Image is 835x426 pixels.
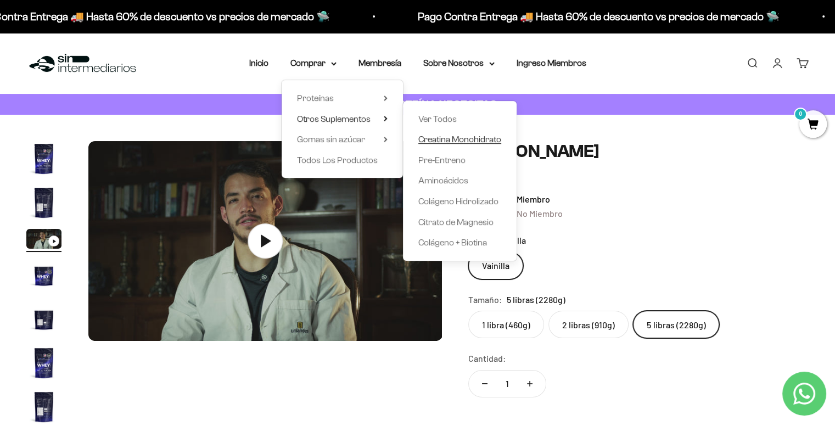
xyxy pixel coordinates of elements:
span: Ver Todos [418,114,457,124]
span: Proteínas [297,93,334,103]
img: Proteína Whey - Vainilla [26,141,61,176]
button: Reducir cantidad [469,371,501,397]
img: Proteína Whey - Vainilla [26,301,61,337]
summary: Sobre Nosotros [423,56,495,70]
span: Todos Los Productos [297,155,378,165]
a: Citrato de Magnesio [418,215,501,229]
img: Proteína Whey - Vainilla [26,185,61,220]
mark: 0 [794,108,807,121]
legend: Tamaño: [468,293,502,307]
a: 4.74.7 de 5.0 estrellas [468,171,809,183]
span: Colágeno + Biotina [418,238,487,247]
a: Ingreso Miembros [517,58,586,68]
span: No Miembro [517,208,563,218]
button: Ir al artículo 2 [26,185,61,223]
span: Citrato de Magnesio [418,217,494,227]
summary: Otros Suplementos [297,112,388,126]
a: Inicio [249,58,268,68]
a: Pre-Entreno [418,153,501,167]
summary: Comprar [290,56,337,70]
span: Gomas sin azúcar [297,134,365,144]
a: Membresía [358,58,401,68]
button: Ir al artículo 6 [26,345,61,384]
span: Otros Suplementos [297,114,371,124]
summary: Gomas sin azúcar [297,132,388,147]
img: Proteína Whey - Vainilla [26,389,61,424]
span: Aminoácidos [418,176,468,185]
a: Colágeno + Biotina [418,236,501,250]
span: Pre-Entreno [418,155,466,165]
a: Aminoácidos [418,173,501,188]
span: 5 libras (2280g) [507,293,565,307]
label: Cantidad: [468,351,506,366]
span: Miembro [517,194,550,204]
p: Pago Contra Entrega 🚚 Hasta 60% de descuento vs precios de mercado 🛸 [368,8,730,25]
span: Creatina Monohidrato [418,134,501,144]
h1: [PERSON_NAME] [468,141,809,162]
a: Todos Los Productos [297,153,388,167]
button: Ir al artículo 3 [26,229,61,252]
span: Colágeno Hidrolizado [418,197,498,206]
a: Colágeno Hidrolizado [418,194,501,209]
a: Creatina Monohidrato [418,132,501,147]
a: 0 [799,119,827,131]
img: Proteína Whey - Vainilla [26,345,61,380]
a: Ver Todos [418,112,501,126]
button: Ir al artículo 4 [26,257,61,296]
button: Ir al artículo 5 [26,301,61,340]
summary: Proteínas [297,91,388,105]
button: Ir al artículo 1 [26,141,61,180]
img: Proteína Whey - Vainilla [26,257,61,293]
button: Aumentar cantidad [514,371,546,397]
